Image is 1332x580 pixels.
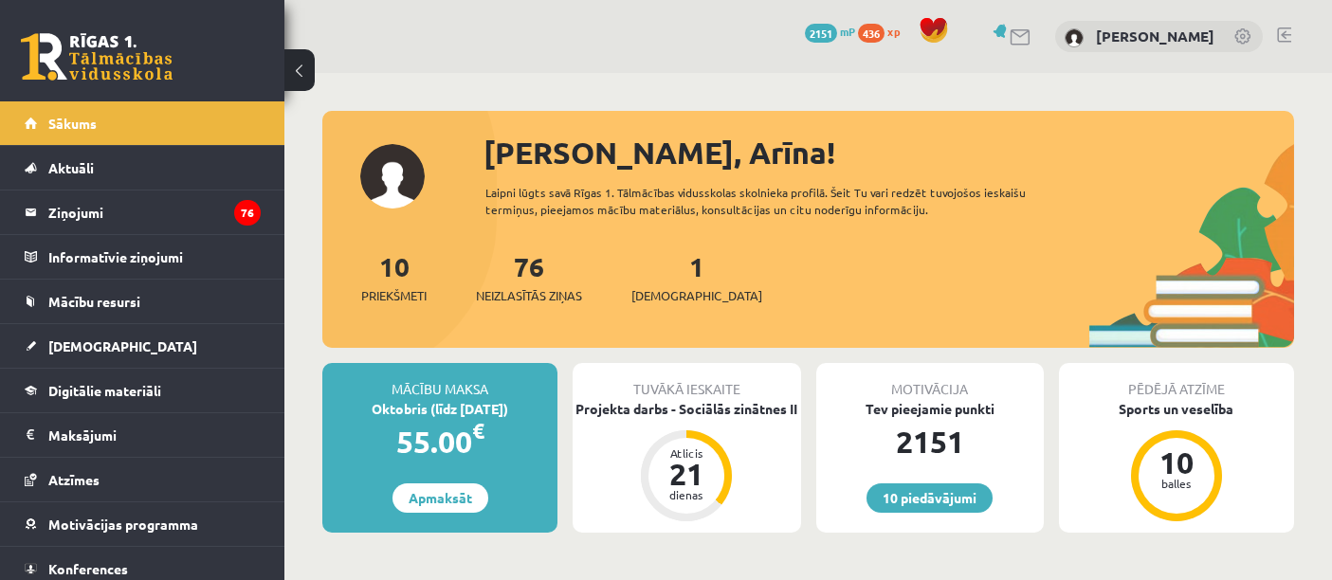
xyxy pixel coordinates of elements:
span: [DEMOGRAPHIC_DATA] [48,337,197,354]
a: 436 xp [858,24,909,39]
a: Aktuāli [25,146,261,190]
a: Digitālie materiāli [25,369,261,412]
span: 436 [858,24,885,43]
a: 10Priekšmeti [361,249,427,305]
i: 76 [234,200,261,226]
span: Neizlasītās ziņas [476,286,582,305]
a: Ziņojumi76 [25,190,261,234]
div: Laipni lūgts savā Rīgas 1. Tālmācības vidusskolas skolnieka profilā. Šeit Tu vari redzēt tuvojošo... [485,184,1068,218]
a: Informatīvie ziņojumi [25,235,261,279]
a: Mācību resursi [25,280,261,323]
div: Pēdējā atzīme [1059,363,1294,399]
a: Sākums [25,101,261,145]
span: xp [887,24,900,39]
div: balles [1148,478,1205,489]
a: Projekta darbs - Sociālās zinātnes II Atlicis 21 dienas [573,399,800,524]
div: Projekta darbs - Sociālās zinātnes II [573,399,800,419]
a: Motivācijas programma [25,502,261,546]
span: 2151 [805,24,837,43]
a: 10 piedāvājumi [867,483,993,513]
span: € [472,417,484,444]
img: Arīna Goļikova [1065,28,1084,47]
span: Mācību resursi [48,293,140,310]
div: Tev pieejamie punkti [816,399,1044,419]
legend: Ziņojumi [48,190,261,234]
div: Oktobris (līdz [DATE]) [322,399,557,419]
span: [DEMOGRAPHIC_DATA] [631,286,762,305]
div: dienas [658,489,715,500]
div: [PERSON_NAME], Arīna! [484,130,1294,175]
div: Mācību maksa [322,363,557,399]
div: Motivācija [816,363,1044,399]
div: 10 [1148,447,1205,478]
div: 55.00 [322,419,557,464]
span: Digitālie materiāli [48,382,161,399]
span: mP [840,24,855,39]
span: Aktuāli [48,159,94,176]
div: Sports un veselība [1059,399,1294,419]
a: 2151 mP [805,24,855,39]
a: Sports un veselība 10 balles [1059,399,1294,524]
a: [DEMOGRAPHIC_DATA] [25,324,261,368]
a: 1[DEMOGRAPHIC_DATA] [631,249,762,305]
div: 21 [658,459,715,489]
a: Atzīmes [25,458,261,501]
span: Motivācijas programma [48,516,198,533]
div: 2151 [816,419,1044,464]
span: Sākums [48,115,97,132]
span: Priekšmeti [361,286,427,305]
a: Rīgas 1. Tālmācības vidusskola [21,33,173,81]
a: [PERSON_NAME] [1096,27,1214,45]
legend: Maksājumi [48,413,261,457]
span: Atzīmes [48,471,100,488]
a: Maksājumi [25,413,261,457]
div: Tuvākā ieskaite [573,363,800,399]
span: Konferences [48,560,128,577]
a: Apmaksāt [392,483,488,513]
legend: Informatīvie ziņojumi [48,235,261,279]
a: 76Neizlasītās ziņas [476,249,582,305]
div: Atlicis [658,447,715,459]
